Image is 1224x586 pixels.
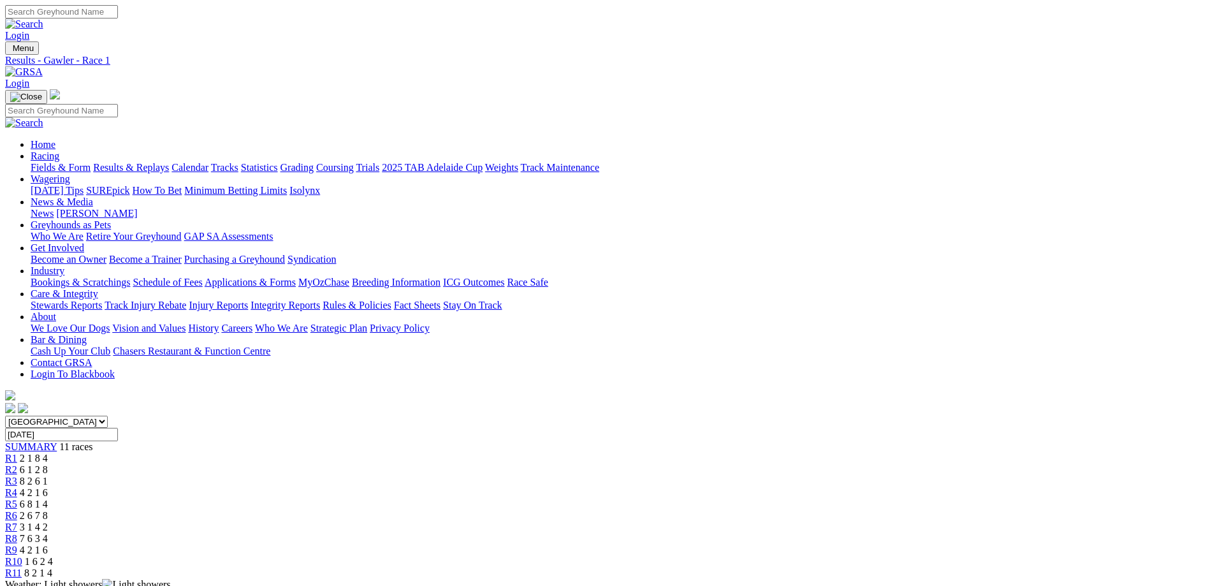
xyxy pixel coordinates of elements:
[20,522,48,532] span: 3 1 4 2
[24,568,52,578] span: 8 2 1 4
[5,476,17,487] a: R3
[5,556,22,567] a: R10
[394,300,441,311] a: Fact Sheets
[5,441,57,452] a: SUMMARY
[31,288,98,299] a: Care & Integrity
[20,453,48,464] span: 2 1 8 4
[31,323,1219,334] div: About
[356,162,379,173] a: Trials
[86,231,182,242] a: Retire Your Greyhound
[184,254,285,265] a: Purchasing a Greyhound
[86,185,129,196] a: SUREpick
[5,453,17,464] a: R1
[184,231,273,242] a: GAP SA Assessments
[10,92,42,102] img: Close
[31,173,70,184] a: Wagering
[5,18,43,30] img: Search
[211,162,238,173] a: Tracks
[5,55,1219,66] div: Results - Gawler - Race 1
[241,162,278,173] a: Statistics
[485,162,518,173] a: Weights
[5,522,17,532] a: R7
[521,162,599,173] a: Track Maintenance
[31,254,106,265] a: Become an Owner
[31,300,1219,311] div: Care & Integrity
[5,66,43,78] img: GRSA
[31,357,92,368] a: Contact GRSA
[31,277,1219,288] div: Industry
[31,254,1219,265] div: Get Involved
[289,185,320,196] a: Isolynx
[189,300,248,311] a: Injury Reports
[5,533,17,544] a: R8
[5,30,29,41] a: Login
[5,499,17,509] span: R5
[31,300,102,311] a: Stewards Reports
[20,487,48,498] span: 4 2 1 6
[31,369,115,379] a: Login To Blackbook
[5,78,29,89] a: Login
[31,208,1219,219] div: News & Media
[31,185,84,196] a: [DATE] Tips
[5,487,17,498] a: R4
[370,323,430,333] a: Privacy Policy
[31,208,54,219] a: News
[184,185,287,196] a: Minimum Betting Limits
[31,346,1219,357] div: Bar & Dining
[323,300,391,311] a: Rules & Policies
[382,162,483,173] a: 2025 TAB Adelaide Cup
[31,323,110,333] a: We Love Our Dogs
[31,185,1219,196] div: Wagering
[316,162,354,173] a: Coursing
[31,162,91,173] a: Fields & Form
[20,510,48,521] span: 2 6 7 8
[280,162,314,173] a: Grading
[31,334,87,345] a: Bar & Dining
[5,545,17,555] a: R9
[20,545,48,555] span: 4 2 1 6
[5,104,118,117] input: Search
[288,254,336,265] a: Syndication
[20,464,48,475] span: 6 1 2 8
[31,242,84,253] a: Get Involved
[298,277,349,288] a: MyOzChase
[188,323,219,333] a: History
[5,90,47,104] button: Toggle navigation
[112,323,186,333] a: Vision and Values
[5,5,118,18] input: Search
[31,139,55,150] a: Home
[59,441,92,452] span: 11 races
[31,277,130,288] a: Bookings & Scratchings
[31,346,110,356] a: Cash Up Your Club
[5,568,22,578] a: R11
[113,346,270,356] a: Chasers Restaurant & Function Centre
[5,117,43,129] img: Search
[93,162,169,173] a: Results & Replays
[133,185,182,196] a: How To Bet
[5,428,118,441] input: Select date
[105,300,186,311] a: Track Injury Rebate
[352,277,441,288] a: Breeding Information
[5,390,15,400] img: logo-grsa-white.png
[50,89,60,99] img: logo-grsa-white.png
[5,464,17,475] a: R2
[31,162,1219,173] div: Racing
[171,162,208,173] a: Calendar
[31,231,84,242] a: Who We Are
[31,231,1219,242] div: Greyhounds as Pets
[5,41,39,55] button: Toggle navigation
[109,254,182,265] a: Become a Trainer
[20,499,48,509] span: 6 8 1 4
[31,219,111,230] a: Greyhounds as Pets
[5,403,15,413] img: facebook.svg
[133,277,202,288] a: Schedule of Fees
